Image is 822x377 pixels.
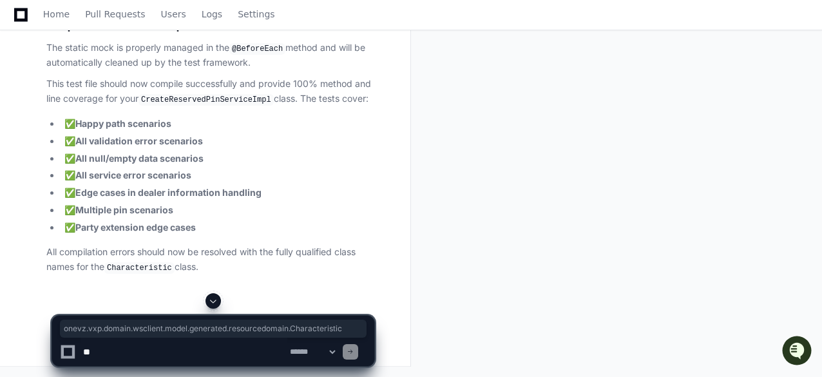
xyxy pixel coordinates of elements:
li: ✅ [61,168,374,183]
strong: Multiple pin scenarios [75,204,173,215]
p: The static mock is properly managed in the method and will be automatically cleaned up by the tes... [46,41,374,70]
img: 1756235613930-3d25f9e4-fa56-45dd-b3ad-e072dfbd1548 [13,96,36,119]
span: Home [43,10,70,18]
li: ✅ [61,203,374,218]
strong: Edge cases in dealer information handling [75,187,262,198]
a: Powered byPylon [91,135,156,145]
code: CreateReservedPinServiceImpl [139,94,274,106]
div: Start new chat [44,96,211,109]
code: @BeforeEach [229,43,285,55]
iframe: Open customer support [781,334,816,369]
p: This test file should now compile successfully and provide 100% method and line coverage for your... [46,77,374,106]
strong: Happy path scenarios [75,118,171,129]
li: ✅ [61,220,374,235]
span: Logs [202,10,222,18]
strong: All service error scenarios [75,169,191,180]
span: onevz.vxp.domain.wsclient.model.generated.resourcedomain.Characteristic [64,324,363,334]
div: We're available if you need us! [44,109,163,119]
span: Pylon [128,135,156,145]
li: ✅ [61,151,374,166]
div: Welcome [13,52,234,72]
strong: All null/empty data scenarios [75,153,204,164]
button: Start new chat [219,100,234,115]
span: Pull Requests [85,10,145,18]
span: Settings [238,10,274,18]
li: ✅ [61,186,374,200]
span: Users [161,10,186,18]
p: All compilation errors should now be resolved with the fully qualified class names for the class. [46,245,374,275]
strong: All validation error scenarios [75,135,203,146]
code: Characteristic [104,262,175,274]
li: ✅ [61,117,374,131]
img: PlayerZero [13,13,39,39]
li: ✅ [61,134,374,149]
strong: Party extension edge cases [75,222,196,233]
